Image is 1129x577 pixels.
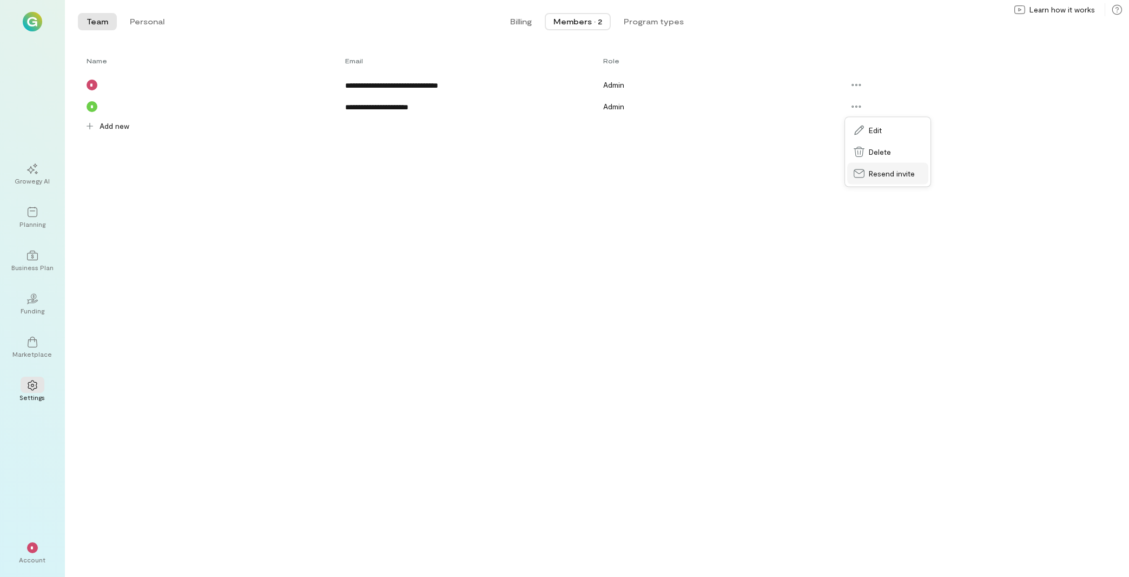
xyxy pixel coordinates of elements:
[13,241,52,280] a: Business Plan
[78,13,117,30] button: Team
[13,285,52,324] a: Funding
[11,263,54,272] div: Business Plan
[87,56,107,65] span: Name
[21,306,44,315] div: Funding
[345,56,363,65] span: Email
[553,16,602,27] div: Members · 2
[869,125,882,136] span: Edit
[121,13,173,30] button: Personal
[100,121,129,132] span: Add new
[345,56,604,65] div: Toggle SortBy
[615,13,692,30] button: Program types
[87,56,345,65] div: Toggle SortBy
[545,13,611,30] button: Members · 2
[869,147,891,158] span: Delete
[501,13,540,30] button: Billing
[510,16,532,27] span: Billing
[13,155,52,194] a: Growegy AI
[13,198,52,237] a: Planning
[847,141,928,163] a: Delete
[13,350,52,358] div: Marketplace
[15,176,50,185] div: Growegy AI
[13,371,52,410] a: Settings
[13,534,52,573] div: *Account
[1029,4,1095,15] span: Learn how it works
[19,555,46,564] div: Account
[19,220,45,228] div: Planning
[13,328,52,367] a: Marketplace
[603,57,619,64] span: Role
[869,168,915,179] span: Resend invite
[603,102,624,111] span: Admin
[847,120,928,141] a: Edit
[847,163,928,185] a: Resend invite
[603,80,624,89] span: Admin
[20,393,45,402] div: Settings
